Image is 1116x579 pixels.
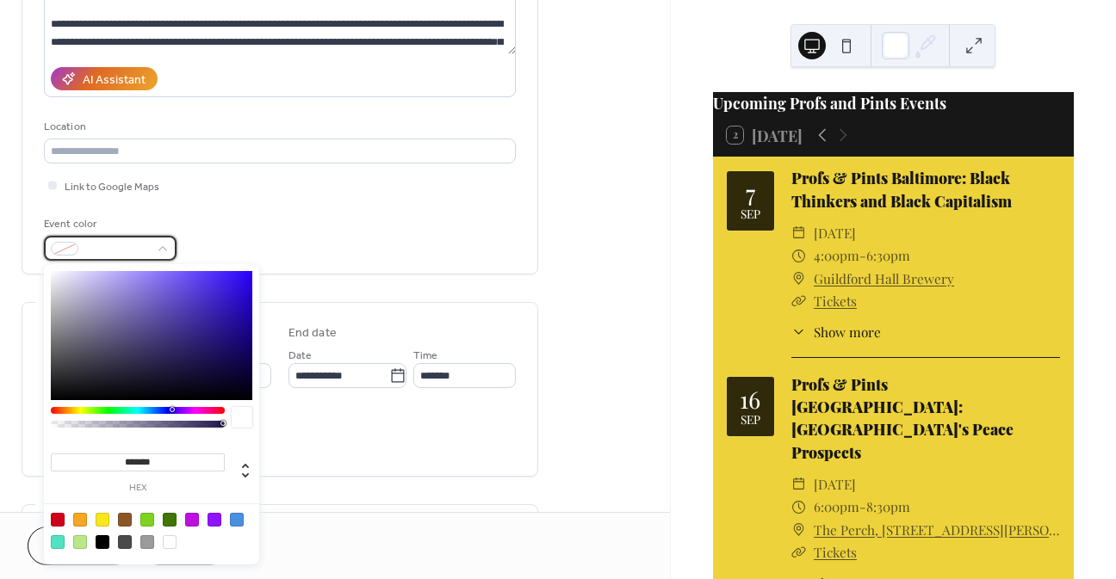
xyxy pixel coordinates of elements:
[791,168,1012,210] a: Profs & Pints Baltimore: Black Thinkers and Black Capitalism
[866,496,910,518] span: 8:30pm
[28,527,133,565] button: Cancel
[96,535,109,549] div: #000000
[814,543,857,561] a: Tickets
[713,92,1074,114] div: Upcoming Profs and Pints Events
[83,71,146,89] div: AI Assistant
[140,513,154,527] div: #7ED321
[65,178,159,196] span: Link to Google Maps
[741,208,760,220] div: Sep
[288,324,337,342] div: End date
[230,513,244,527] div: #4A90E2
[814,519,1060,541] a: The Perch, [STREET_ADDRESS][PERSON_NAME]
[814,222,856,244] span: [DATE]
[791,244,807,267] div: ​
[791,541,807,564] div: ​
[814,496,859,518] span: 6:00pm
[44,118,512,136] div: Location
[413,347,437,365] span: Time
[791,322,807,342] div: ​
[791,374,1014,462] a: Profs & Pints [GEOGRAPHIC_DATA]: [GEOGRAPHIC_DATA]'s Peace Prospects
[22,505,537,541] div: •••
[163,513,177,527] div: #417505
[791,290,807,312] div: ​
[791,222,807,244] div: ​
[208,513,221,527] div: #9013FE
[814,244,859,267] span: 4:00pm
[73,535,87,549] div: #B8E986
[814,268,954,290] a: Guildford Hall Brewery
[859,244,866,267] span: -
[791,519,807,541] div: ​
[73,513,87,527] div: #F5A623
[51,484,225,493] label: hex
[118,513,132,527] div: #8B572A
[118,535,132,549] div: #4A4A4A
[814,322,881,342] span: Show more
[185,513,199,527] div: #BD10E0
[791,496,807,518] div: ​
[51,513,65,527] div: #D0021B
[866,244,910,267] span: 6:30pm
[791,322,881,342] button: ​Show more
[741,414,760,426] div: Sep
[791,268,807,290] div: ​
[140,535,154,549] div: #9B9B9B
[288,347,312,365] span: Date
[96,513,109,527] div: #F8E71C
[44,215,173,233] div: Event color
[163,535,177,549] div: #FFFFFF
[746,181,755,205] div: 7
[51,535,65,549] div: #50E3C2
[814,292,857,310] a: Tickets
[859,496,866,518] span: -
[740,387,760,411] div: 16
[791,473,807,496] div: ​
[51,67,158,90] button: AI Assistant
[814,473,856,496] span: [DATE]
